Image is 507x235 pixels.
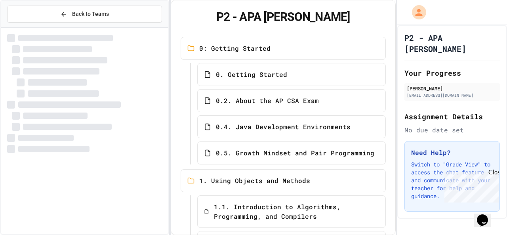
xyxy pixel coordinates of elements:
a: 0.4. Java Development Environments [197,115,386,138]
span: Back to Teams [72,10,109,18]
span: 0.2. About the AP CSA Exam [216,96,319,105]
iframe: chat widget [441,169,499,203]
h2: Assignment Details [404,111,500,122]
a: 0.5. Growth Mindset and Pair Programming [197,141,386,164]
div: [EMAIL_ADDRESS][DOMAIN_NAME] [407,92,497,98]
iframe: chat widget [474,203,499,227]
div: My Account [404,3,428,21]
p: Switch to "Grade View" to access the chat feature and communicate with your teacher for help and ... [411,160,493,200]
span: 0: Getting Started [199,44,271,53]
a: 0.2. About the AP CSA Exam [197,89,386,112]
h3: Need Help? [411,148,493,157]
span: 1.1. Introduction to Algorithms, Programming, and Compilers [214,202,379,221]
div: [PERSON_NAME] [407,85,497,92]
h1: P2 - APA [PERSON_NAME] [404,32,500,54]
span: 0. Getting Started [216,70,287,79]
span: 0.4. Java Development Environments [216,122,351,132]
a: 1.1. Introduction to Algorithms, Programming, and Compilers [197,195,386,228]
h2: Your Progress [404,67,500,78]
button: Back to Teams [7,6,162,23]
div: No due date set [404,125,500,135]
h1: P2 - APA [PERSON_NAME] [181,10,386,24]
span: 1. Using Objects and Methods [199,176,310,185]
div: Chat with us now!Close [3,3,55,50]
a: 0. Getting Started [197,63,386,86]
span: 0.5. Growth Mindset and Pair Programming [216,148,374,158]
